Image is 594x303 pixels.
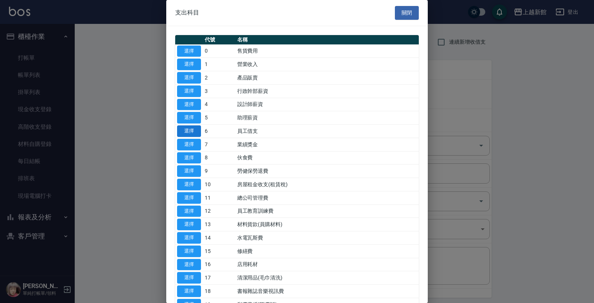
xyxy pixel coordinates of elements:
[203,218,235,231] td: 13
[203,271,235,285] td: 17
[203,98,235,111] td: 4
[235,71,419,85] td: 產品販賣
[203,151,235,165] td: 8
[235,204,419,218] td: 員工教育訓練費
[235,138,419,151] td: 業績獎金
[203,204,235,218] td: 12
[235,178,419,191] td: 房屋租金收支(租賃稅)
[203,165,235,178] td: 9
[177,219,201,230] button: 選擇
[177,59,201,70] button: 選擇
[203,125,235,138] td: 6
[177,232,201,244] button: 選擇
[177,152,201,164] button: 選擇
[177,259,201,271] button: 選擇
[235,271,419,285] td: 清潔用品(毛巾清洗)
[395,6,419,20] button: 關閉
[177,46,201,57] button: 選擇
[203,138,235,151] td: 7
[203,111,235,125] td: 5
[235,44,419,58] td: 售貨費用
[203,244,235,258] td: 15
[203,258,235,271] td: 16
[235,258,419,271] td: 店用耗材
[235,165,419,178] td: 勞健保勞退費
[203,84,235,98] td: 3
[177,179,201,190] button: 選擇
[235,111,419,125] td: 助理薪資
[203,71,235,85] td: 2
[177,112,201,124] button: 選擇
[177,192,201,204] button: 選擇
[235,285,419,298] td: 書報雜誌音樂視訊費
[203,178,235,191] td: 10
[177,85,201,97] button: 選擇
[235,125,419,138] td: 員工借支
[235,218,419,231] td: 材料貨款(員購材料)
[235,244,419,258] td: 修繕費
[203,231,235,245] td: 14
[235,84,419,98] td: 行政幹部薪資
[203,44,235,58] td: 0
[235,191,419,204] td: 總公司管理費
[177,99,201,110] button: 選擇
[177,165,201,177] button: 選擇
[203,35,235,45] th: 代號
[177,285,201,297] button: 選擇
[177,206,201,217] button: 選擇
[177,272,201,284] button: 選擇
[235,35,419,45] th: 名稱
[175,9,199,16] span: 支出科目
[235,98,419,111] td: 設計師薪資
[203,191,235,204] td: 11
[177,139,201,150] button: 選擇
[235,231,419,245] td: 水電瓦斯費
[177,125,201,137] button: 選擇
[235,151,419,165] td: 伙食費
[203,58,235,71] td: 1
[203,285,235,298] td: 18
[235,58,419,71] td: 營業收入
[177,246,201,257] button: 選擇
[177,72,201,84] button: 選擇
